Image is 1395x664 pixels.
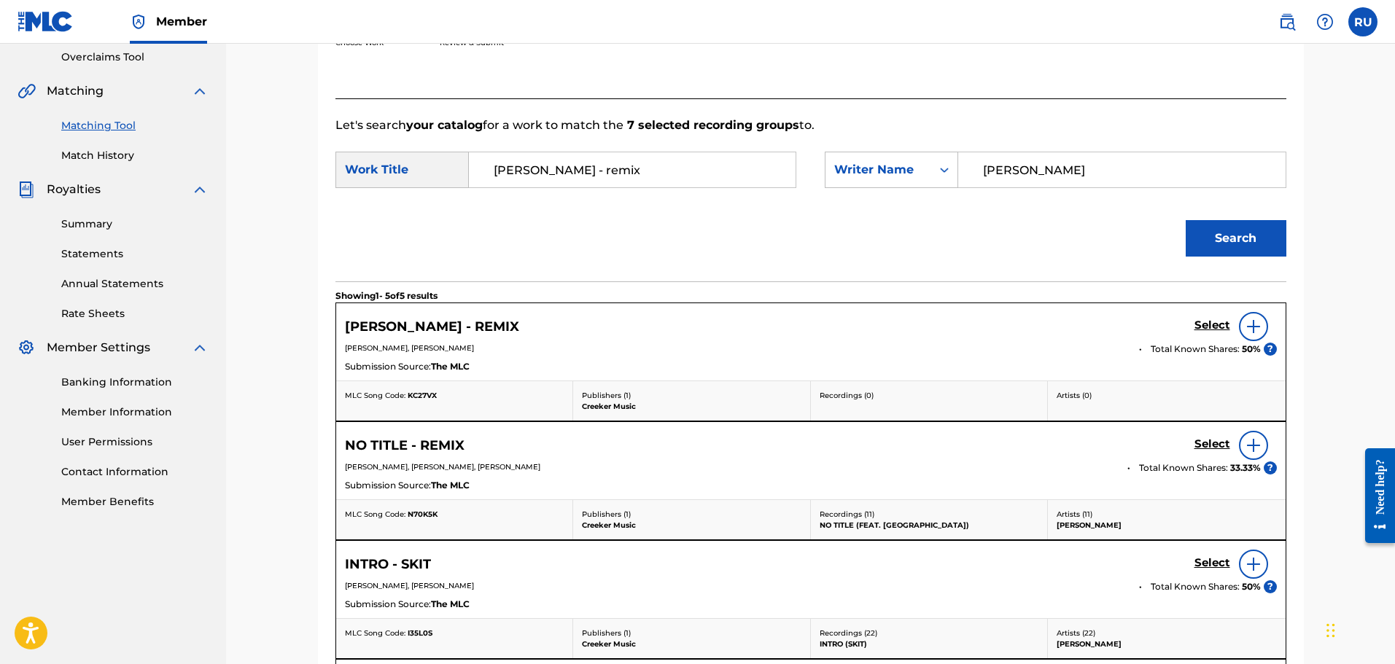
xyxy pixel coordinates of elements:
span: [PERSON_NAME], [PERSON_NAME] [345,581,474,590]
a: Contact Information [61,464,209,480]
span: ? [1264,343,1277,356]
h5: Select [1194,556,1230,570]
div: User Menu [1348,7,1377,36]
p: NO TITLE (FEAT. [GEOGRAPHIC_DATA]) [820,520,1039,531]
img: info [1245,437,1262,454]
a: Rate Sheets [61,306,209,321]
p: Publishers ( 1 ) [582,628,801,638]
p: Recordings ( 22 ) [820,628,1039,638]
span: The MLC [431,598,470,611]
p: Artists ( 0 ) [1057,390,1277,401]
div: Writer Name [834,161,922,179]
form: Search Form [335,134,1286,281]
img: expand [191,181,209,198]
p: Publishers ( 1 ) [582,509,801,520]
span: 50 % [1242,580,1261,593]
span: MLC Song Code: [345,628,405,638]
span: [PERSON_NAME], [PERSON_NAME] [345,343,474,353]
a: Summary [61,216,209,232]
iframe: Resource Center [1354,437,1395,554]
span: Submission Source: [345,479,431,492]
a: Overclaims Tool [61,50,209,65]
span: ? [1264,580,1277,593]
img: help [1316,13,1334,31]
p: Recordings ( 11 ) [820,509,1039,520]
a: Annual Statements [61,276,209,292]
span: Submission Source: [345,598,431,611]
h5: Select [1194,437,1230,451]
p: Artists ( 22 ) [1057,628,1277,638]
h5: INTRO - SKIT [345,556,431,573]
h5: NO TITLE - REMIX [345,437,465,454]
span: 50 % [1242,343,1261,356]
a: Member Benefits [61,494,209,509]
p: Showing 1 - 5 of 5 results [335,289,438,302]
p: Publishers ( 1 ) [582,390,801,401]
p: INTRO (SKIT) [820,638,1039,649]
button: Search [1186,220,1286,257]
span: The MLC [431,479,470,492]
span: I35L0S [408,628,432,638]
span: MLC Song Code: [345,391,405,400]
a: Match History [61,148,209,163]
span: Member [156,13,207,30]
span: Royalties [47,181,101,198]
span: The MLC [431,360,470,373]
a: Member Information [61,405,209,420]
strong: your catalog [406,118,483,132]
img: MLC Logo [18,11,74,32]
a: Public Search [1272,7,1302,36]
a: Statements [61,246,209,262]
p: Creeker Music [582,401,801,412]
span: MLC Song Code: [345,509,405,519]
p: Let's search for a work to match the to. [335,117,1286,134]
a: Banking Information [61,375,209,390]
h5: KAT WILLIAMS - REMIX [345,319,519,335]
span: Matching [47,82,104,100]
span: 33.33 % [1230,461,1261,474]
p: Recordings ( 0 ) [820,390,1039,401]
img: Top Rightsholder [130,13,147,31]
p: [PERSON_NAME] [1057,520,1277,531]
span: Total Known Shares: [1151,580,1242,593]
img: Royalties [18,181,35,198]
span: N70K5K [408,509,438,519]
span: Submission Source: [345,360,431,373]
p: Creeker Music [582,520,801,531]
img: expand [191,82,209,100]
img: info [1245,318,1262,335]
span: ? [1264,461,1277,474]
span: Total Known Shares: [1151,343,1242,356]
iframe: Chat Widget [1322,594,1395,664]
p: [PERSON_NAME] [1057,638,1277,649]
strong: 7 selected recording groups [623,118,799,132]
img: info [1245,555,1262,573]
a: User Permissions [61,434,209,450]
img: Member Settings [18,339,35,356]
span: [PERSON_NAME], [PERSON_NAME], [PERSON_NAME] [345,462,540,472]
p: Creeker Music [582,638,801,649]
img: search [1278,13,1296,31]
span: KC27VX [408,391,437,400]
div: Help [1310,7,1340,36]
h5: Select [1194,319,1230,332]
a: Matching Tool [61,118,209,133]
span: Total Known Shares: [1139,461,1230,474]
p: Artists ( 11 ) [1057,509,1277,520]
img: Matching [18,82,36,100]
img: expand [191,339,209,356]
div: Drag [1326,609,1335,652]
span: Member Settings [47,339,150,356]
